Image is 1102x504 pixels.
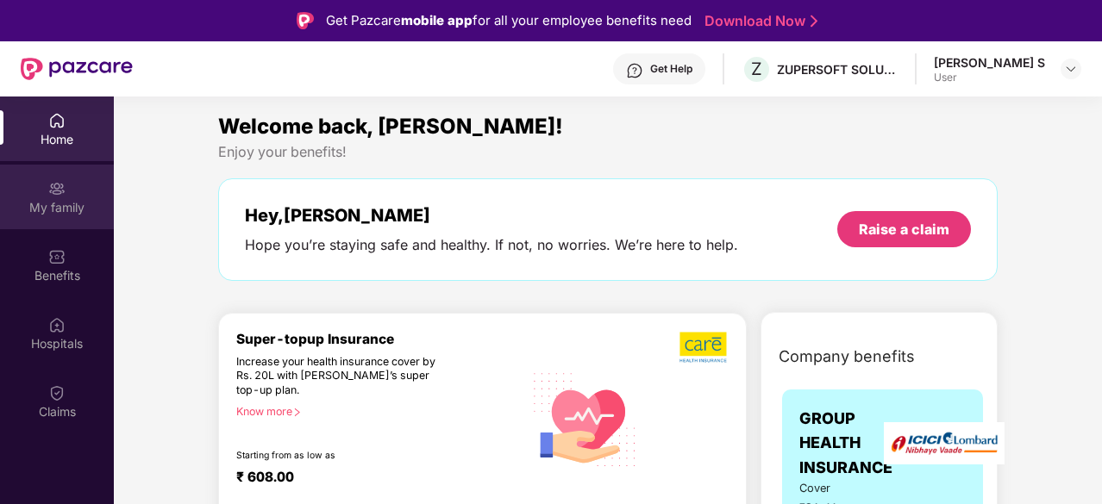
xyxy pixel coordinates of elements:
[48,112,66,129] img: svg+xml;base64,PHN2ZyBpZD0iSG9tZSIgeG1sbnM9Imh0dHA6Ly93d3cudzMub3JnLzIwMDAvc3ZnIiB3aWR0aD0iMjAiIG...
[650,62,692,76] div: Get Help
[245,205,738,226] div: Hey, [PERSON_NAME]
[48,384,66,401] img: svg+xml;base64,PHN2ZyBpZD0iQ2xhaW0iIHhtbG5zPSJodHRwOi8vd3d3LnczLm9yZy8yMDAwL3N2ZyIgd2lkdGg9IjIwIi...
[799,407,892,480] span: GROUP HEALTH INSURANCE
[236,355,449,398] div: Increase your health insurance cover by Rs. 20L with [PERSON_NAME]’s super top-up plan.
[236,405,513,417] div: Know more
[779,345,915,369] span: Company benefits
[777,61,898,78] div: ZUPERSOFT SOLUTIONS PRIVATE LIMITED
[859,220,949,239] div: Raise a claim
[48,180,66,197] img: svg+xml;base64,PHN2ZyB3aWR0aD0iMjAiIGhlaWdodD0iMjAiIHZpZXdCb3g9IjAgMCAyMCAyMCIgZmlsbD0ibm9uZSIgeG...
[1064,62,1078,76] img: svg+xml;base64,PHN2ZyBpZD0iRHJvcGRvd24tMzJ4MzIiIHhtbG5zPSJodHRwOi8vd3d3LnczLm9yZy8yMDAwL3N2ZyIgd2...
[523,356,647,481] img: svg+xml;base64,PHN2ZyB4bWxucz0iaHR0cDovL3d3dy53My5vcmcvMjAwMC9zdmciIHhtbG5zOnhsaW5rPSJodHRwOi8vd3...
[799,480,862,497] span: Cover
[297,12,314,29] img: Logo
[236,331,523,347] div: Super-topup Insurance
[884,422,1005,464] img: insurerLogo
[704,12,812,30] a: Download Now
[218,143,998,161] div: Enjoy your benefits!
[626,62,643,79] img: svg+xml;base64,PHN2ZyBpZD0iSGVscC0zMngzMiIgeG1sbnM9Imh0dHA6Ly93d3cudzMub3JnLzIwMDAvc3ZnIiB3aWR0aD...
[21,58,133,80] img: New Pazcare Logo
[292,408,302,417] span: right
[218,114,563,139] span: Welcome back, [PERSON_NAME]!
[236,469,506,489] div: ₹ 608.00
[751,59,762,79] span: Z
[401,12,473,28] strong: mobile app
[48,248,66,265] img: svg+xml;base64,PHN2ZyBpZD0iQmVuZWZpdHMiIHhtbG5zPSJodHRwOi8vd3d3LnczLm9yZy8yMDAwL3N2ZyIgd2lkdGg9Ij...
[934,71,1045,84] div: User
[245,236,738,254] div: Hope you’re staying safe and healthy. If not, no worries. We’re here to help.
[48,316,66,333] img: svg+xml;base64,PHN2ZyBpZD0iSG9zcGl0YWxzIiB4bWxucz0iaHR0cDovL3d3dy53My5vcmcvMjAwMC9zdmciIHdpZHRoPS...
[236,450,450,462] div: Starting from as low as
[679,331,729,364] img: b5dec4f62d2307b9de63beb79f102df3.png
[326,10,692,31] div: Get Pazcare for all your employee benefits need
[934,54,1045,71] div: [PERSON_NAME] S
[811,12,817,30] img: Stroke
